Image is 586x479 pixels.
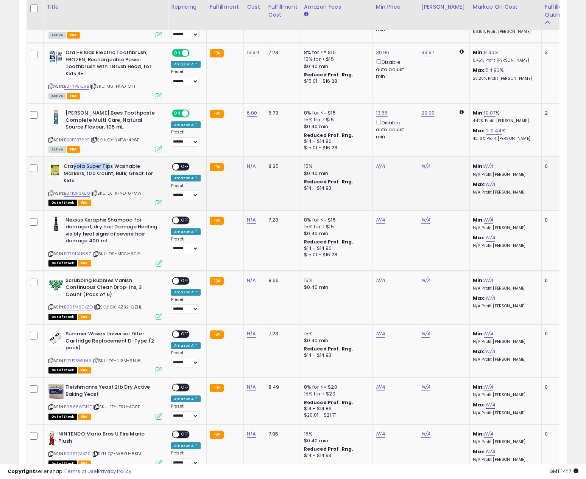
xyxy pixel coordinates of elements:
[486,448,495,456] a: N/A
[48,384,162,419] div: ASIN:
[48,49,64,64] img: 51Ciw2LZxNL._SL40_.jpg
[48,431,56,446] img: 31v8v-1s7kL._SL40_.jpg
[304,437,367,444] div: $0.40 min
[304,56,367,63] div: 15% for > $15
[48,277,162,319] div: ASIN:
[189,110,201,117] span: OFF
[179,217,191,223] span: OFF
[64,251,91,257] a: B079LXH68Z
[189,50,201,56] span: OFF
[484,216,493,224] a: N/A
[92,251,140,257] span: | SKU: D9-MDEJ-3CIY
[64,358,91,364] a: B07P13WHN5
[171,342,201,349] div: Amazon AI *
[376,118,412,140] div: Disable auto adjust min
[473,181,486,188] b: Max:
[421,3,466,11] div: [PERSON_NAME]
[210,431,224,439] small: FBA
[304,163,367,170] div: 15%
[421,383,430,391] a: N/A
[48,330,64,346] img: 41tnOiMJOtL._SL40_.jpg
[376,3,415,11] div: Min Price
[304,217,367,223] div: 8% for <= $15
[48,200,77,206] span: All listings that are currently out of stock and unavailable for purchase on Amazon
[171,395,201,402] div: Amazon AI *
[473,392,536,398] p: N/A Profit [PERSON_NAME]
[64,451,90,457] a: B00ST2AXZS
[65,384,157,400] b: Fleishmanns Yeast 2lb Dry Active Baking Yeast
[58,431,150,446] b: NINTENDO Mario Bros U Fire Mario Plush
[48,146,66,153] span: All listings currently available for purchase on Amazon
[268,110,295,116] div: 6.73
[421,163,430,170] a: N/A
[473,243,536,248] p: N/A Profit [PERSON_NAME]
[64,83,89,90] a: B07YP5KJ3B
[304,453,367,459] div: $14 - $14.93
[48,93,66,99] span: All listings currently available for purchase on Amazon
[304,406,367,412] div: $14 - $14.86
[65,49,157,79] b: Oral-B Kids Electric Toothbrush, FROZEN, Rechargeable Power Toothbrush with 1 Brush Head, for Kid...
[304,223,367,230] div: 15% for > $15
[473,127,486,134] b: Max:
[473,304,536,309] p: N/A Profit [PERSON_NAME]
[376,277,385,284] a: N/A
[473,67,486,74] b: Max:
[376,58,412,80] div: Disable auto adjust min
[94,304,142,310] span: | SKU: DK-AZ32-QZHL
[376,330,385,338] a: N/A
[65,217,157,246] b: Nexxus Keraphix Shampoo for damaged, dry hair Damage Healing visibly heal signs of severe hair da...
[473,295,486,302] b: Max:
[304,63,367,70] div: $0.40 min
[92,451,141,457] span: | SKU: QZ-W8YU-8KEJ
[376,109,388,117] a: 13.66
[304,431,367,437] div: 15%
[484,109,496,117] a: 10.07
[210,277,224,285] small: FBA
[473,76,536,81] p: 23.28% Profit [PERSON_NAME]
[48,217,162,266] div: ASIN:
[91,190,142,196] span: | SKU: DJ-KFND-67MW
[486,67,500,74] a: 54.93
[247,383,256,391] a: N/A
[473,163,484,170] b: Min:
[484,277,493,284] a: N/A
[304,346,354,352] b: Reduced Prof. Rng.
[460,49,464,54] i: Calculated using Dynamic Max Price.
[304,277,367,284] div: 15%
[473,216,484,223] b: Min:
[304,132,354,138] b: Reduced Prof. Rng.
[48,314,77,320] span: All listings that are currently out of stock and unavailable for purchase on Amazon
[304,145,367,151] div: $15.01 - $16.28
[473,439,536,445] p: N/A Profit [PERSON_NAME]
[171,3,203,11] div: Repricing
[421,330,430,338] a: N/A
[210,3,240,11] div: Fulfillment
[171,442,201,449] div: Amazon AI *
[304,185,367,192] div: $14 - $14.93
[304,330,367,337] div: 15%
[486,181,495,188] a: N/A
[486,295,495,302] a: N/A
[247,216,256,224] a: N/A
[179,164,191,170] span: OFF
[376,49,390,56] a: 30.96
[473,225,536,231] p: N/A Profit [PERSON_NAME]
[171,451,201,468] div: Preset:
[179,277,191,284] span: OFF
[421,430,430,438] a: N/A
[268,163,295,170] div: 8.25
[247,49,259,56] a: 16.94
[304,178,354,185] b: Reduced Prof. Rng.
[179,331,191,338] span: OFF
[268,431,295,437] div: 7.95
[210,330,224,339] small: FBA
[268,384,295,391] div: 8.49
[98,468,131,475] a: Privacy Policy
[247,3,262,11] div: Cost
[473,286,536,291] p: N/A Profit [PERSON_NAME]
[48,163,162,205] div: ASIN:
[304,123,367,130] div: $0.40 min
[247,163,256,170] a: N/A
[64,304,93,310] a: B00TM80KZQ
[47,3,165,11] div: Title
